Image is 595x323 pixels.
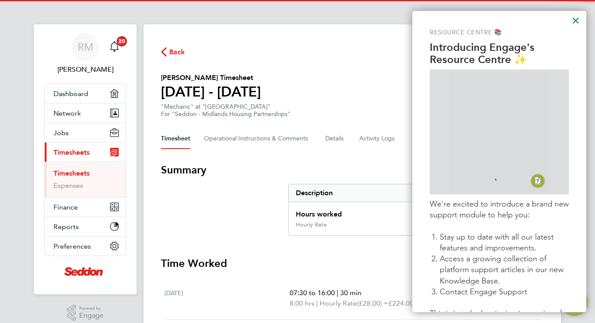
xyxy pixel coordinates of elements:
[357,299,388,307] span: (£28.00) =
[79,305,104,312] span: Powered by
[440,286,569,297] li: Contact Engage Support
[440,232,569,253] li: Stay up to date with all our latest features and improvements.
[161,128,190,149] button: Timesheet
[44,64,126,75] span: Robert Moss
[161,103,291,118] div: "Mechanic" at "[GEOGRAPHIC_DATA]"
[53,242,91,250] span: Preferences
[204,128,311,149] button: Operational Instructions & Comments
[161,110,291,118] div: For "Seddon - Midlands Housing Partnerships"
[164,288,290,309] div: [DATE]
[161,83,261,100] h1: [DATE] - [DATE]
[169,47,185,57] span: Back
[64,265,106,279] img: seddonconstruction-logo-retina.png
[53,203,78,211] span: Finance
[53,90,88,98] span: Dashboard
[430,28,569,37] p: Resource Centre 📚
[79,312,104,320] span: Engage
[337,289,338,297] span: |
[451,73,548,191] img: GIF of Resource Centre being opened
[161,73,261,83] h2: [PERSON_NAME] Timesheet
[117,36,127,47] span: 20
[320,298,357,309] span: Hourly Rate
[340,289,361,297] span: 30 min
[440,253,569,286] li: Access a growing collection of platform support articles in our new Knowledge Base.
[325,128,345,149] button: Details
[359,128,396,149] button: Activity Logs
[44,33,126,75] a: Go to account details
[44,265,126,279] a: Go to home page
[77,41,94,53] span: RM
[45,84,126,103] a: Dashboard
[53,109,81,117] span: Network
[388,299,414,307] span: £224.00
[296,221,327,228] div: Hourly Rate
[161,256,544,270] h3: Time Worked
[290,299,314,307] span: 8.00 hrs
[430,199,569,220] p: We're excited to introduce a brand new support module to help you:
[53,129,69,137] span: Jobs
[288,184,544,236] div: Summary
[161,163,544,177] h3: Summary
[289,202,480,221] div: Hours worked
[572,13,580,27] button: Close
[290,289,335,297] span: 07:30 to 16:00
[34,24,137,294] nav: Main navigation
[430,53,569,66] p: Resource Centre ✨
[289,184,480,202] div: Description
[53,148,90,157] span: Timesheets
[53,223,79,231] span: Reports
[316,299,318,307] span: |
[53,169,90,177] a: Timesheets
[430,41,569,54] p: Introducing Engage's
[53,181,83,190] a: Expenses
